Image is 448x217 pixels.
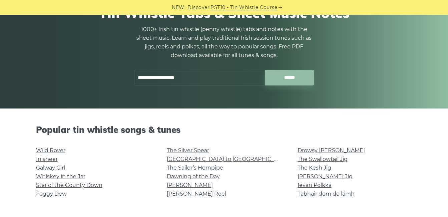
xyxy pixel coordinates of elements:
a: Star of the County Down [36,182,102,188]
a: [PERSON_NAME] [167,182,213,188]
p: 1000+ Irish tin whistle (penny whistle) tabs and notes with the sheet music. Learn and play tradi... [134,25,314,60]
a: [PERSON_NAME] Jig [298,173,353,180]
h1: Tin Whistle Tabs & Sheet Music Notes [36,5,412,21]
a: PST10 - Tin Whistle Course [210,4,277,11]
a: Drowsy [PERSON_NAME] [298,147,365,154]
a: The Silver Spear [167,147,209,154]
a: Galway Girl [36,165,65,171]
span: Discover [187,4,209,11]
h2: Popular tin whistle songs & tunes [36,125,412,135]
span: NEW: [172,4,185,11]
a: Foggy Dew [36,191,67,197]
a: [PERSON_NAME] Reel [167,191,226,197]
a: Wild Rover [36,147,65,154]
a: Tabhair dom do lámh [298,191,355,197]
a: [GEOGRAPHIC_DATA] to [GEOGRAPHIC_DATA] [167,156,290,162]
a: The Swallowtail Jig [298,156,348,162]
a: Inisheer [36,156,58,162]
a: Dawning of the Day [167,173,220,180]
a: The Sailor’s Hornpipe [167,165,223,171]
a: Ievan Polkka [298,182,332,188]
a: The Kesh Jig [298,165,331,171]
a: Whiskey in the Jar [36,173,85,180]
